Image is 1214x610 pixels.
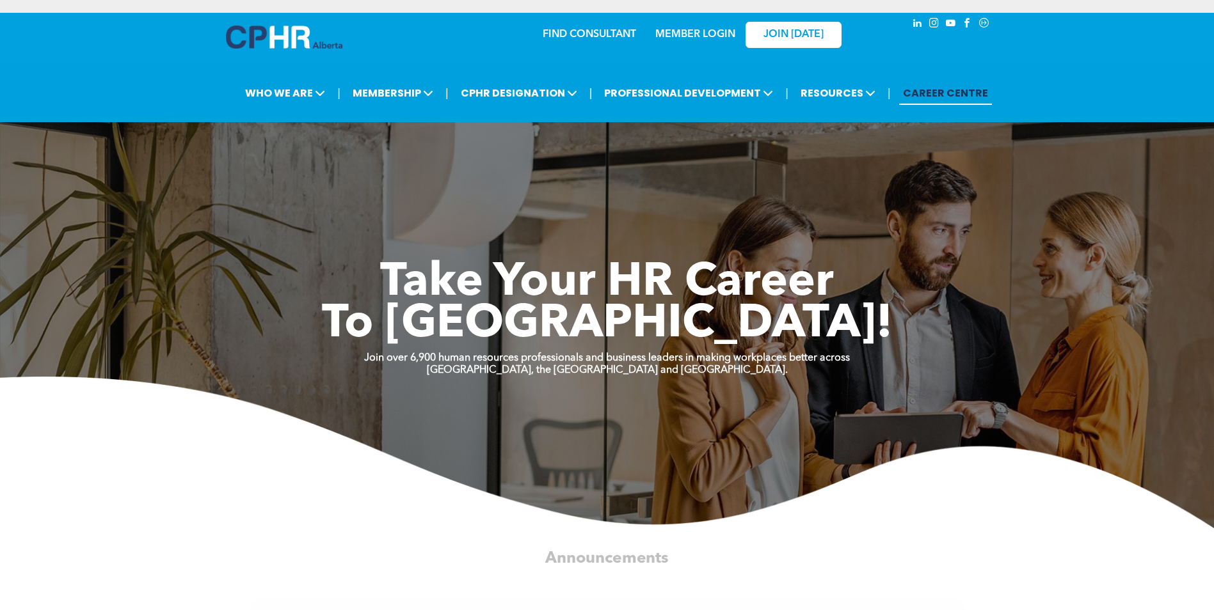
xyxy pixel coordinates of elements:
strong: [GEOGRAPHIC_DATA], the [GEOGRAPHIC_DATA] and [GEOGRAPHIC_DATA]. [427,365,788,375]
span: Announcements [545,551,668,567]
li: | [888,80,891,106]
span: Take Your HR Career [380,260,834,306]
span: JOIN [DATE] [763,29,824,41]
span: To [GEOGRAPHIC_DATA]! [322,302,893,348]
a: facebook [961,16,975,33]
li: | [589,80,593,106]
span: PROFESSIONAL DEVELOPMENT [600,81,777,105]
li: | [785,80,788,106]
span: WHO WE ARE [241,81,329,105]
a: FIND CONSULTANT [543,29,636,40]
span: RESOURCES [797,81,879,105]
li: | [337,80,340,106]
strong: Join over 6,900 human resources professionals and business leaders in making workplaces better ac... [364,353,850,363]
span: MEMBERSHIP [349,81,437,105]
a: instagram [927,16,941,33]
a: youtube [944,16,958,33]
a: Social network [977,16,991,33]
img: A blue and white logo for cp alberta [226,26,342,49]
a: CAREER CENTRE [899,81,992,105]
li: | [445,80,449,106]
a: MEMBER LOGIN [655,29,735,40]
span: CPHR DESIGNATION [457,81,581,105]
a: linkedin [911,16,925,33]
a: JOIN [DATE] [746,22,842,48]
